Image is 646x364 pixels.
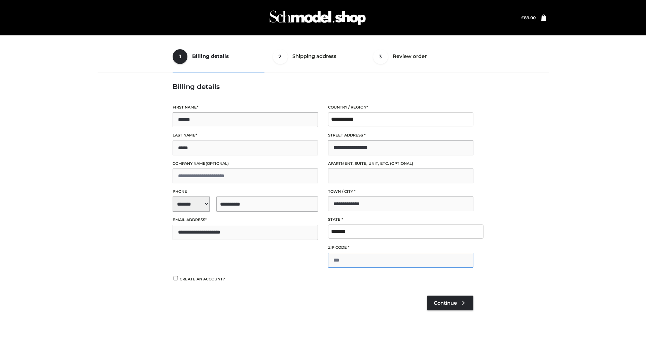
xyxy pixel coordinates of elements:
a: £89.00 [521,15,536,20]
bdi: 89.00 [521,15,536,20]
img: Schmodel Admin 964 [267,4,368,31]
label: Apartment, suite, unit, etc. [328,160,473,167]
span: (optional) [206,161,229,166]
label: State [328,216,473,223]
a: Continue [427,296,473,310]
label: Country / Region [328,104,473,111]
input: Create an account? [173,276,179,280]
label: Last name [173,132,318,139]
label: Company name [173,160,318,167]
h3: Billing details [173,83,473,91]
label: Town / City [328,188,473,195]
label: Email address [173,217,318,223]
label: Phone [173,188,318,195]
label: Street address [328,132,473,139]
span: £ [521,15,524,20]
span: Continue [434,300,457,306]
label: ZIP Code [328,244,473,251]
span: (optional) [390,161,413,166]
span: Create an account? [180,277,225,281]
label: First name [173,104,318,111]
